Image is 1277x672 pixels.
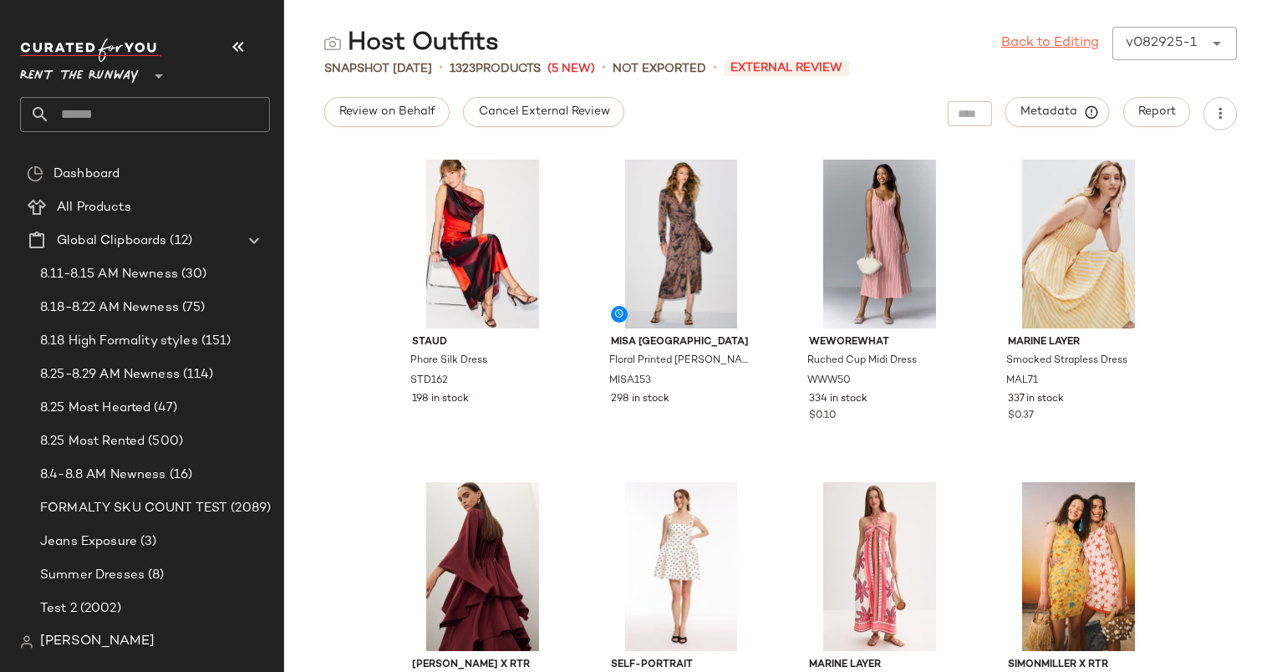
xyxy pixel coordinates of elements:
span: Report [1137,105,1176,119]
span: (2002) [77,599,121,619]
img: MISA153.jpg [598,160,766,328]
span: External Review [724,60,849,76]
img: MAL77.jpg [796,482,964,651]
span: (75) [179,298,206,318]
img: SIMX5.jpg [995,482,1163,651]
span: 8.25 Most Hearted [40,399,150,418]
img: WWW50.jpg [796,160,964,328]
span: $0.10 [809,409,837,424]
span: $0.37 [1008,409,1034,424]
span: 8.4-8.8 AM Newness [40,466,166,485]
span: (2089) [227,499,271,518]
span: • [439,59,443,79]
span: FORMALTY SKU COUNT TEST [40,499,227,518]
span: (8) [145,566,164,585]
div: Host Outfits [324,27,499,60]
span: Dashboard [53,165,120,184]
span: • [713,59,717,79]
span: (12) [166,232,192,251]
img: cfy_white_logo.C9jOOHJF.svg [20,38,162,62]
span: 337 in stock [1008,392,1064,407]
span: 8.25 Most Rented [40,432,145,451]
span: Summer Dresses [40,566,145,585]
span: All Products [57,198,131,217]
span: (3) [137,532,156,552]
span: Global Clipboards [57,232,166,251]
span: Snapshot [DATE] [324,60,432,78]
img: svg%3e [27,165,43,182]
span: 8.18 High Formality styles [40,332,198,351]
span: 334 in stock [809,392,867,407]
span: Rent the Runway [20,57,139,87]
span: 1323 [450,63,476,75]
span: (47) [150,399,177,418]
button: Report [1123,97,1190,127]
span: Smocked Strapless Dress [1006,354,1127,369]
span: Staud [412,335,553,350]
span: WEWOREWHAT [809,335,950,350]
span: Jeans Exposure [40,532,137,552]
img: STD162.jpg [399,160,567,328]
span: (30) [178,265,207,284]
span: (151) [198,332,231,351]
span: 298 in stock [611,392,669,407]
span: MAL71 [1006,374,1038,389]
div: v082925-1 [1126,33,1197,53]
span: Test 2 [40,599,77,619]
span: • [602,59,606,79]
span: 198 in stock [412,392,469,407]
span: MISA [GEOGRAPHIC_DATA] [611,335,752,350]
span: (114) [180,365,214,384]
span: Phare Silk Dress [410,354,487,369]
span: Ruched Cup Midi Dress [807,354,917,369]
span: 8.11-8.15 AM Newness [40,265,178,284]
button: Metadata [1005,97,1110,127]
span: 8.18-8.22 AM Newness [40,298,179,318]
div: Products [450,60,541,78]
button: Review on Behalf [324,97,450,127]
span: MISA153 [609,374,651,389]
span: STD162 [410,374,448,389]
a: Back to Editing [1001,33,1099,53]
span: (16) [166,466,193,485]
span: Marine Layer [1008,335,1149,350]
span: [PERSON_NAME] [40,632,155,652]
span: Review on Behalf [338,105,435,119]
img: MAL71.jpg [995,160,1163,328]
span: 8.25-8.29 AM Newness [40,365,180,384]
span: (5 New) [547,60,595,78]
span: Not Exported [613,60,706,78]
span: Cancel External Review [477,105,609,119]
button: Cancel External Review [463,97,623,127]
img: svg%3e [20,635,33,649]
img: SPT58.jpg [598,482,766,651]
span: Floral Printed [PERSON_NAME] [609,354,750,369]
img: svg%3e [324,35,341,52]
span: (500) [145,432,183,451]
img: OSMC29.jpg [399,482,567,651]
span: WWW50 [807,374,851,389]
span: Metadata [1020,104,1096,120]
